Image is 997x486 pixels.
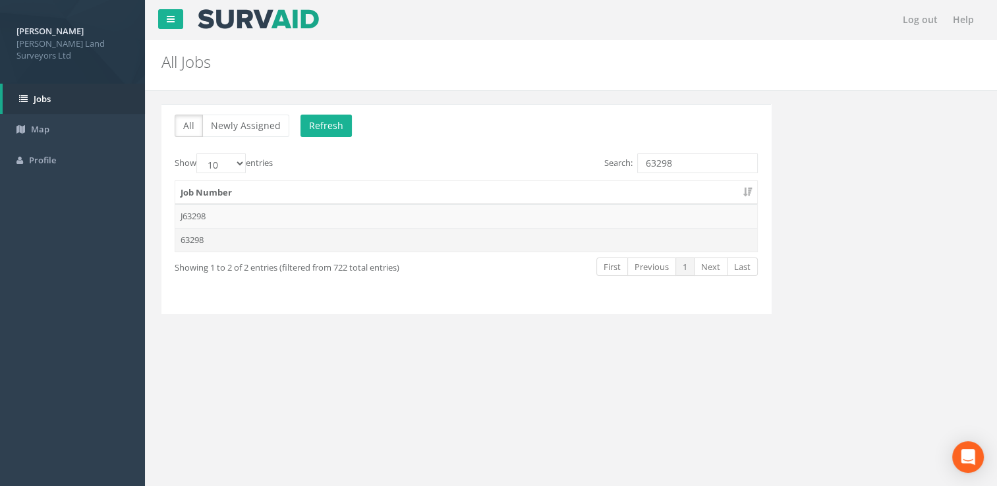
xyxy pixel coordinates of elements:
[727,257,758,277] a: Last
[604,153,758,173] label: Search:
[161,53,841,70] h2: All Jobs
[694,257,727,277] a: Next
[175,228,757,252] td: 63298
[175,256,406,274] div: Showing 1 to 2 of 2 entries (filtered from 722 total entries)
[175,115,203,137] button: All
[16,22,128,62] a: [PERSON_NAME] [PERSON_NAME] Land Surveyors Ltd
[34,93,51,105] span: Jobs
[637,153,758,173] input: Search:
[175,181,757,205] th: Job Number: activate to sort column ascending
[627,257,676,277] a: Previous
[196,153,246,173] select: Showentries
[952,441,984,473] div: Open Intercom Messenger
[175,204,757,228] td: J63298
[175,153,273,173] label: Show entries
[675,257,695,277] a: 1
[300,115,352,137] button: Refresh
[3,84,145,115] a: Jobs
[16,38,128,62] span: [PERSON_NAME] Land Surveyors Ltd
[202,115,289,137] button: Newly Assigned
[29,154,56,166] span: Profile
[16,25,84,37] strong: [PERSON_NAME]
[31,123,49,135] span: Map
[596,257,628,277] a: First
